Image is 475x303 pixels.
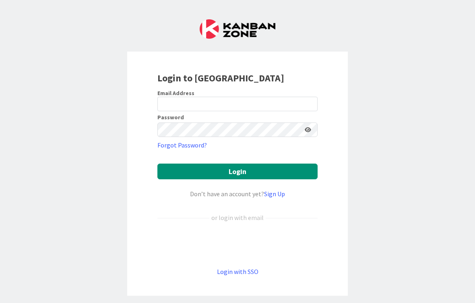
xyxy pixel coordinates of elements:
a: Forgot Password? [157,140,207,150]
div: Don’t have an account yet? [157,189,318,199]
iframe: Sign in with Google Button [153,236,322,253]
button: Login [157,164,318,179]
a: Login with SSO [217,268,258,276]
label: Email Address [157,89,194,97]
a: Sign Up [264,190,285,198]
b: Login to [GEOGRAPHIC_DATA] [157,72,284,84]
div: Sign in with Google. Opens in new tab [157,236,318,253]
label: Password [157,114,184,120]
div: or login with email [209,213,266,222]
img: Kanban Zone [200,19,275,39]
